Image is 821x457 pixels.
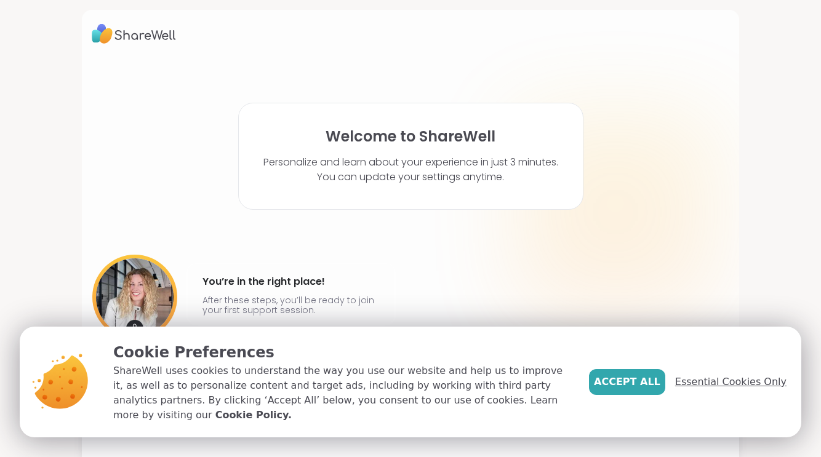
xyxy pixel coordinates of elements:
span: Accept All [594,375,660,389]
p: After these steps, you’ll be ready to join your first support session. [202,295,380,315]
span: Essential Cookies Only [675,375,787,389]
p: Personalize and learn about your experience in just 3 minutes. You can update your settings anytime. [263,155,558,185]
button: Accept All [589,369,665,395]
p: ShareWell uses cookies to understand the way you use our website and help us to improve it, as we... [113,364,569,423]
img: ShareWell Logo [92,20,176,48]
p: Cookie Preferences [113,341,569,364]
h4: You’re in the right place! [202,272,380,292]
a: Cookie Policy. [215,408,292,423]
img: User image [92,255,177,340]
h1: Welcome to ShareWell [326,128,495,145]
img: mic icon [126,320,143,337]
